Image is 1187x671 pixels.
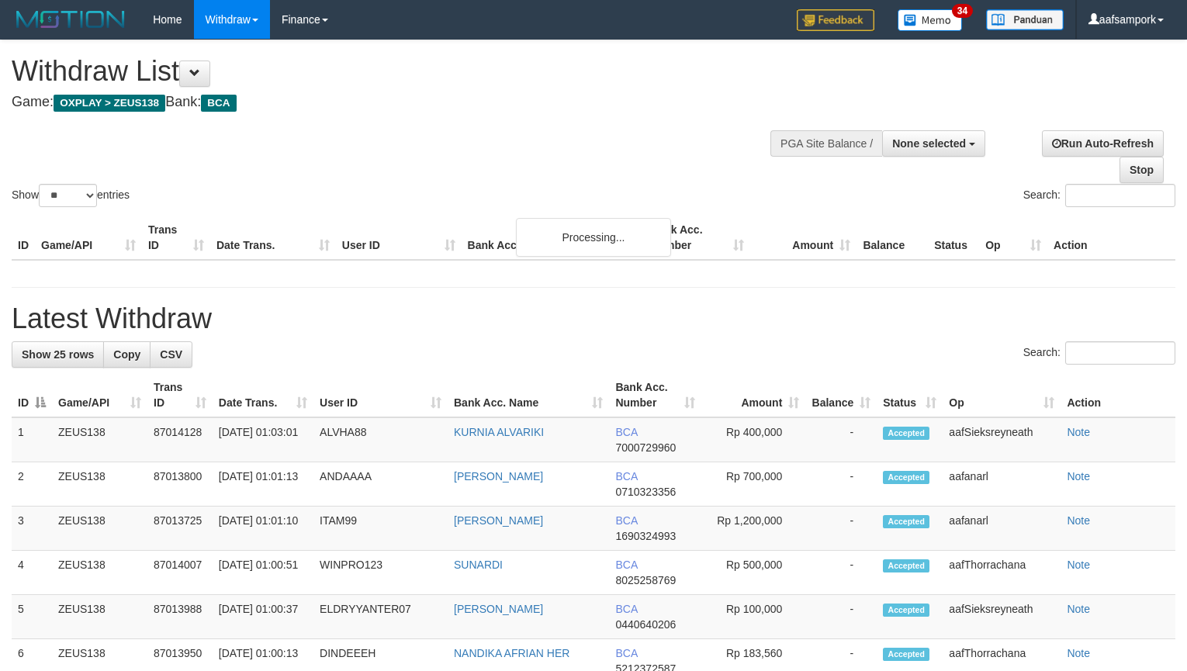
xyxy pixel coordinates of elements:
[1067,647,1090,659] a: Note
[615,603,637,615] span: BCA
[615,574,676,586] span: Copy 8025258769 to clipboard
[147,462,213,507] td: 87013800
[1065,184,1175,207] input: Search:
[943,462,1061,507] td: aafanarl
[12,184,130,207] label: Show entries
[701,462,805,507] td: Rp 700,000
[448,373,609,417] th: Bank Acc. Name: activate to sort column ascending
[943,417,1061,462] td: aafSieksreyneath
[615,618,676,631] span: Copy 0440640206 to clipboard
[805,462,877,507] td: -
[160,348,182,361] span: CSV
[1067,426,1090,438] a: Note
[12,8,130,31] img: MOTION_logo.png
[770,130,882,157] div: PGA Site Balance /
[1067,603,1090,615] a: Note
[701,551,805,595] td: Rp 500,000
[882,130,985,157] button: None selected
[1067,514,1090,527] a: Note
[12,551,52,595] td: 4
[462,216,645,260] th: Bank Acc. Name
[883,471,929,484] span: Accepted
[928,216,979,260] th: Status
[805,551,877,595] td: -
[615,441,676,454] span: Copy 7000729960 to clipboard
[147,595,213,639] td: 87013988
[1067,470,1090,482] a: Note
[883,604,929,617] span: Accepted
[701,595,805,639] td: Rp 100,000
[313,595,448,639] td: ELDRYYANTER07
[313,462,448,507] td: ANDAAAA
[943,373,1061,417] th: Op: activate to sort column ascending
[615,486,676,498] span: Copy 0710323356 to clipboard
[147,373,213,417] th: Trans ID: activate to sort column ascending
[313,507,448,551] td: ITAM99
[12,95,776,110] h4: Game: Bank:
[516,218,671,257] div: Processing...
[943,507,1061,551] td: aafanarl
[797,9,874,31] img: Feedback.jpg
[12,303,1175,334] h1: Latest Withdraw
[701,507,805,551] td: Rp 1,200,000
[54,95,165,112] span: OXPLAY > ZEUS138
[39,184,97,207] select: Showentries
[943,595,1061,639] td: aafSieksreyneath
[12,595,52,639] td: 5
[454,647,569,659] a: NANDIKA AFRIAN HER
[52,595,147,639] td: ZEUS138
[892,137,966,150] span: None selected
[454,514,543,527] a: [PERSON_NAME]
[12,341,104,368] a: Show 25 rows
[12,56,776,87] h1: Withdraw List
[142,216,210,260] th: Trans ID
[210,216,336,260] th: Date Trans.
[147,507,213,551] td: 87013725
[12,373,52,417] th: ID: activate to sort column descending
[52,507,147,551] td: ZEUS138
[150,341,192,368] a: CSV
[1065,341,1175,365] input: Search:
[454,603,543,615] a: [PERSON_NAME]
[12,507,52,551] td: 3
[313,373,448,417] th: User ID: activate to sort column ascending
[750,216,857,260] th: Amount
[1023,184,1175,207] label: Search:
[454,426,544,438] a: KURNIA ALVARIKI
[609,373,701,417] th: Bank Acc. Number: activate to sort column ascending
[313,417,448,462] td: ALVHA88
[986,9,1064,30] img: panduan.png
[615,514,637,527] span: BCA
[857,216,928,260] th: Balance
[213,462,313,507] td: [DATE] 01:01:13
[213,507,313,551] td: [DATE] 01:01:10
[201,95,236,112] span: BCA
[52,462,147,507] td: ZEUS138
[615,559,637,571] span: BCA
[147,417,213,462] td: 87014128
[52,373,147,417] th: Game/API: activate to sort column ascending
[898,9,963,31] img: Button%20Memo.svg
[615,647,637,659] span: BCA
[644,216,750,260] th: Bank Acc. Number
[52,417,147,462] td: ZEUS138
[805,595,877,639] td: -
[952,4,973,18] span: 34
[615,426,637,438] span: BCA
[701,417,805,462] td: Rp 400,000
[877,373,943,417] th: Status: activate to sort column ascending
[454,559,503,571] a: SUNARDI
[1061,373,1175,417] th: Action
[1067,559,1090,571] a: Note
[883,427,929,440] span: Accepted
[103,341,151,368] a: Copy
[1047,216,1175,260] th: Action
[147,551,213,595] td: 87014007
[213,595,313,639] td: [DATE] 01:00:37
[1120,157,1164,183] a: Stop
[12,216,35,260] th: ID
[213,373,313,417] th: Date Trans.: activate to sort column ascending
[313,551,448,595] td: WINPRO123
[979,216,1047,260] th: Op
[615,530,676,542] span: Copy 1690324993 to clipboard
